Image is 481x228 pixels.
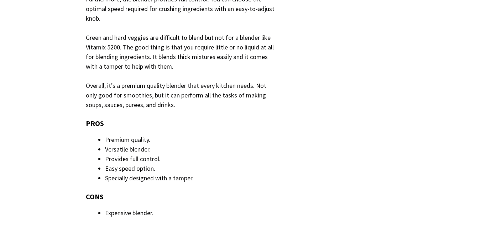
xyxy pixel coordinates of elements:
[347,11,444,224] iframe: Advertisement
[105,164,278,173] li: Easy speed option.
[105,144,278,154] li: Versatile blender.
[105,208,278,218] li: Expensive blender.
[86,33,278,71] p: Green and hard veggies are difficult to blend but not for a blender like Vitamix 5200. The good t...
[86,119,104,128] strong: PROS
[86,81,278,110] p: Overall, it’s a premium quality blender that every kitchen needs. Not only good for smoothies, bu...
[105,135,278,144] li: Premium quality.
[105,173,278,183] li: Specially designed with a tamper.
[86,192,104,201] strong: CONS
[105,154,278,164] li: Provides full control.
